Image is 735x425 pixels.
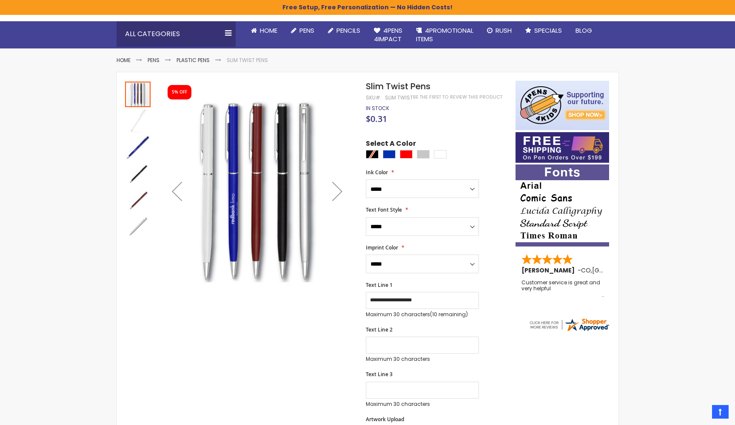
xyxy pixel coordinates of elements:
[400,150,413,159] div: Red
[534,26,562,35] span: Specials
[496,26,512,35] span: Rush
[528,317,610,332] img: 4pens.com widget logo
[366,371,393,378] span: Text Line 3
[385,94,413,101] div: Slim Twist
[366,206,402,213] span: Text Font Style
[125,108,151,133] img: Slim Twist Pens
[260,26,277,35] span: Home
[434,150,447,159] div: White
[366,113,387,125] span: $0.31
[227,57,268,64] li: Slim Twist Pens
[366,94,382,101] strong: SKU
[125,134,151,160] img: Slim Twist Pens
[366,416,404,423] span: Artwork Upload
[336,26,360,35] span: Pencils
[117,57,131,64] a: Home
[366,326,393,333] span: Text Line 2
[366,356,479,363] p: Maximum 30 characters
[148,57,160,64] a: Pens
[125,213,151,239] img: Slim Twist Pens
[321,21,367,40] a: Pencils
[125,212,151,239] div: Slim Twist Pens
[125,187,151,212] img: Slim Twist Pens
[366,401,479,408] p: Maximum 30 characters
[366,244,398,251] span: Imprint Color
[569,21,599,40] a: Blog
[125,186,151,212] div: Slim Twist Pens
[172,89,187,95] div: 5% OFF
[117,21,236,47] div: All Categories
[125,81,151,107] div: Slim Twist Pens
[374,26,402,43] span: 4Pens 4impact
[417,150,430,159] div: Silver
[413,94,502,100] a: Be the first to review this product
[125,107,151,133] div: Slim Twist Pens
[592,266,655,275] span: [GEOGRAPHIC_DATA]
[516,164,609,246] img: font-personalization-examples
[366,281,393,289] span: Text Line 1
[430,311,468,318] span: (10 remaining)
[366,105,389,112] span: In stock
[518,21,569,40] a: Specials
[366,169,388,176] span: Ink Color
[665,402,735,425] iframe: Google Customer Reviews
[409,21,480,49] a: 4PROMOTIONALITEMS
[160,81,194,301] div: Previous
[125,160,151,186] div: Slim Twist Pens
[581,266,591,275] span: CO
[366,80,430,92] span: Slim Twist Pens
[244,21,284,40] a: Home
[480,21,518,40] a: Rush
[299,26,314,35] span: Pens
[366,105,389,112] div: Availability
[578,266,655,275] span: - ,
[528,327,610,334] a: 4pens.com certificate URL
[284,21,321,40] a: Pens
[160,93,354,287] img: Slim Twist Pens
[516,132,609,163] img: Free shipping on orders over $199
[521,266,578,275] span: [PERSON_NAME]
[177,57,210,64] a: Plastic Pens
[516,81,609,130] img: 4pens 4 kids
[366,139,416,150] span: Select A Color
[383,150,396,159] div: Blue
[367,21,409,49] a: 4Pens4impact
[125,161,151,186] img: Slim Twist Pens
[521,280,604,298] div: Customer service is great and very helpful
[366,311,479,318] p: Maximum 30 characters
[416,26,473,43] span: 4PROMOTIONAL ITEMS
[575,26,592,35] span: Blog
[320,81,354,301] div: Next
